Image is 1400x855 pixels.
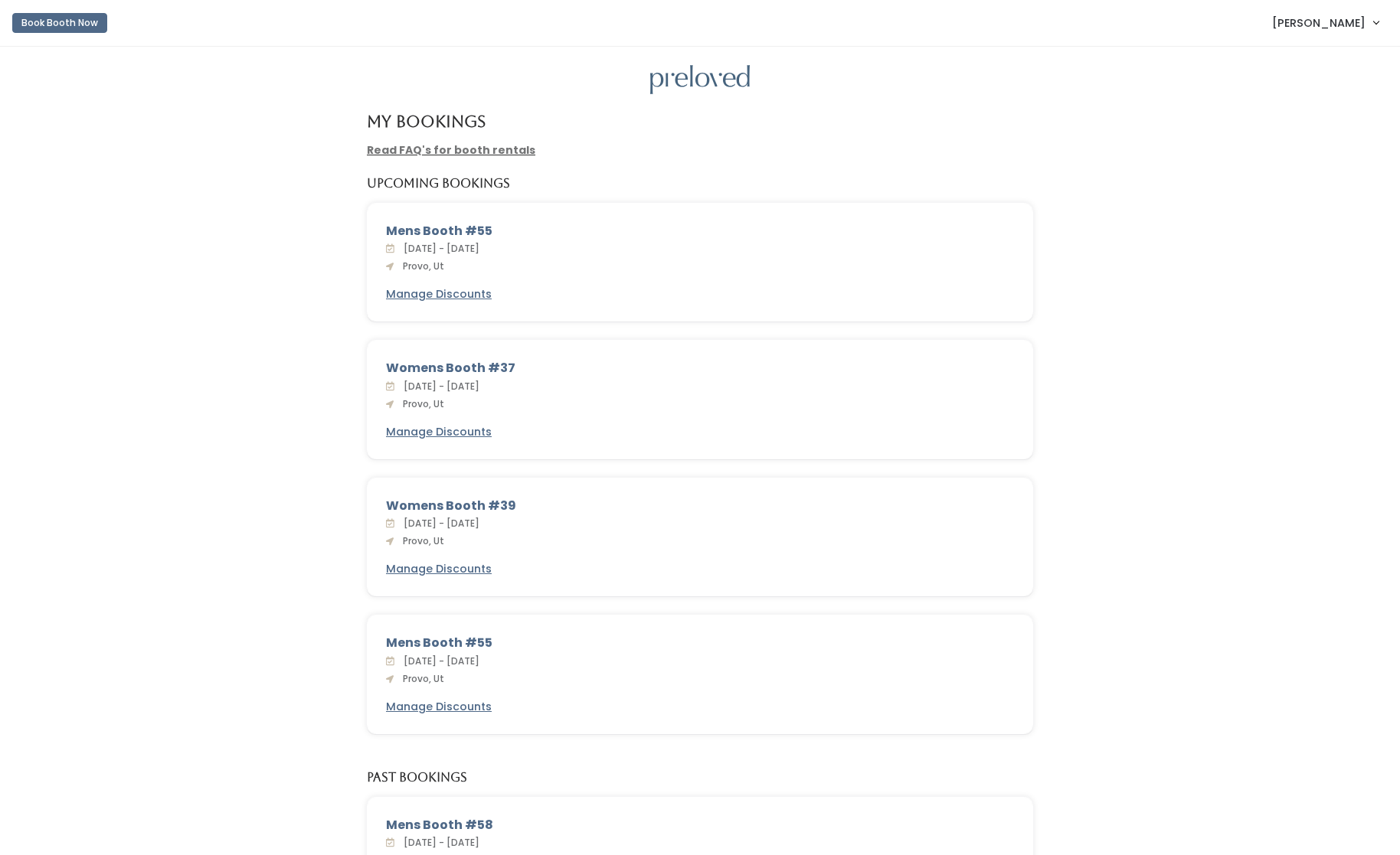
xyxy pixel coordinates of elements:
span: [DATE] - [DATE] [397,836,479,849]
a: Manage Discounts [386,561,492,577]
a: Read FAQ's for booth rentals [367,142,535,158]
span: [PERSON_NAME] [1272,15,1366,31]
span: Provo, Ut [397,397,444,410]
h5: Upcoming Bookings [367,177,510,191]
u: Manage Discounts [386,286,492,302]
div: Womens Booth #39 [386,497,1014,515]
span: [DATE] - [DATE] [397,517,479,530]
u: Manage Discounts [386,561,492,576]
button: Book Booth Now [12,13,107,33]
div: Womens Booth #37 [386,359,1014,377]
a: Book Booth Now [12,6,107,40]
span: Provo, Ut [397,259,444,272]
img: preloved logo [650,65,750,95]
span: [DATE] - [DATE] [397,380,479,393]
span: Provo, Ut [397,534,444,547]
span: [DATE] - [DATE] [397,242,479,255]
u: Manage Discounts [386,699,492,714]
h5: Past Bookings [367,771,467,785]
span: Provo, Ut [397,672,444,685]
a: Manage Discounts [386,424,492,440]
span: [DATE] - [DATE] [397,654,479,667]
div: Mens Booth #58 [386,816,1014,834]
div: Mens Booth #55 [386,634,1014,652]
u: Manage Discounts [386,424,492,439]
div: Mens Booth #55 [386,222,1014,240]
a: Manage Discounts [386,699,492,715]
h4: My Bookings [367,113,486,130]
a: [PERSON_NAME] [1257,6,1394,39]
a: Manage Discounts [386,286,492,302]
